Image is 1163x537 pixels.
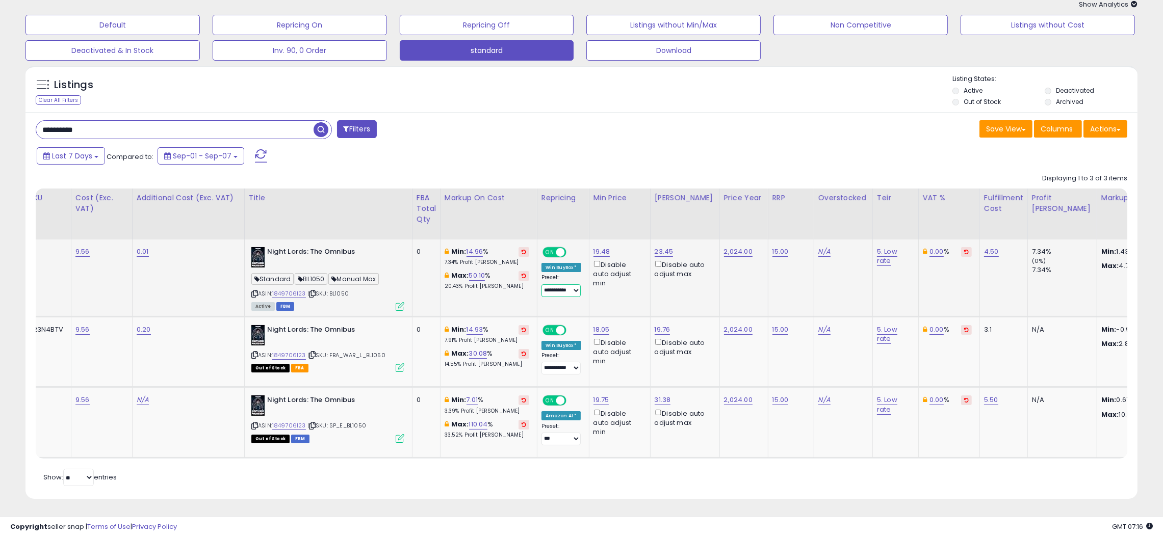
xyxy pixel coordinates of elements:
[923,193,975,203] div: VAT %
[400,15,574,35] button: Repricing Off
[451,271,469,280] b: Max:
[417,247,432,256] div: 0
[593,247,610,257] a: 19.48
[655,259,712,279] div: Disable auto adjust max
[593,193,646,203] div: Min Price
[440,189,537,239] th: The percentage added to the cost of goods (COGS) that forms the calculator for Min & Max prices.
[961,15,1135,35] button: Listings without Cost
[445,247,529,266] div: %
[213,15,387,35] button: Repricing On
[251,435,290,443] span: All listings that are currently out of stock and unavailable for purchase on Amazon
[52,151,92,161] span: Last 7 Days
[984,395,998,405] a: 5.50
[251,325,404,371] div: ASIN:
[814,189,872,239] th: CSV column name: cust_attr_3_Overstocked
[337,120,377,138] button: Filters
[25,40,200,61] button: Deactivated & In Stock
[923,325,972,334] div: %
[451,419,469,429] b: Max:
[1056,86,1094,95] label: Deactivated
[724,247,753,257] a: 2,024.00
[20,247,63,256] div: N/A
[467,325,483,335] a: 14.93
[724,193,764,203] div: Price Year
[1101,395,1117,405] strong: Min:
[251,395,404,442] div: ASIN:
[593,325,610,335] a: 18.05
[251,325,265,345] img: 51-YlOhzcSL._SL40_.jpg
[541,341,581,350] div: Win BuyBox *
[251,364,290,372] span: All listings that are currently out of stock and unavailable for purchase on Amazon
[544,326,556,334] span: ON
[132,522,177,531] a: Privacy Policy
[417,395,432,405] div: 0
[1083,120,1127,138] button: Actions
[1032,395,1089,405] div: N/A
[1032,257,1046,265] small: (0%)
[249,193,408,203] div: Title
[593,337,642,366] div: Disable auto adjust min
[984,193,1023,214] div: Fulfillment Cost
[923,247,972,256] div: %
[818,193,868,203] div: Overstocked
[137,193,240,203] div: Additional Cost (Exc. VAT)
[522,327,526,332] i: Revert to store-level Min Markup
[445,350,449,357] i: This overrides the store level max markup for this listing
[251,247,404,310] div: ASIN:
[445,395,529,414] div: %
[445,361,529,368] p: 14.55% Profit [PERSON_NAME]
[544,248,556,257] span: ON
[818,325,831,335] a: N/A
[445,326,449,333] i: This overrides the store level min markup for this listing
[213,40,387,61] button: Inv. 90, 0 Order
[137,247,149,257] a: 0.01
[929,247,944,257] a: 0.00
[307,421,366,429] span: | SKU: SP_E_BL1050
[1112,522,1153,531] span: 2025-09-15 07:16 GMT
[655,395,671,405] a: 31.38
[295,273,327,285] span: BL1050
[772,325,789,335] a: 15.00
[655,408,712,427] div: Disable auto adjust max
[772,247,789,257] a: 15.00
[541,411,581,420] div: Amazon AI *
[872,189,918,239] th: CSV column name: cust_attr_4_Teir
[276,302,295,311] span: FBM
[251,247,265,267] img: 51-YlOhzcSL._SL40_.jpg
[929,395,944,405] a: 0.00
[772,193,810,203] div: RRP
[1101,247,1117,256] strong: Min:
[541,193,585,203] div: Repricing
[451,395,467,405] b: Min:
[267,395,391,408] b: Night Lords: The Omnibus
[877,325,897,344] a: 5. Low rate
[522,351,526,356] i: Revert to store-level Max Markup
[1032,193,1093,214] div: Profit [PERSON_NAME]
[328,273,379,285] span: Manual Max
[445,337,529,344] p: 7.91% Profit [PERSON_NAME]
[451,325,467,334] b: Min:
[929,325,944,335] a: 0.00
[158,147,244,165] button: Sep-01 - Sep-07
[655,337,712,357] div: Disable auto adjust max
[291,364,308,372] span: FBA
[565,396,581,405] span: OFF
[445,325,529,344] div: %
[445,349,529,368] div: %
[25,15,200,35] button: Default
[469,271,485,281] a: 50.10
[20,193,67,203] div: FNSKU
[417,325,432,334] div: 0
[923,395,972,405] div: %
[469,419,488,429] a: 110.04
[818,395,831,405] a: N/A
[541,352,581,374] div: Preset:
[75,247,90,257] a: 9.56
[877,395,897,414] a: 5. Low rate
[307,289,349,298] span: | SKU: BL1050
[877,247,897,266] a: 5. Low rate
[20,395,63,405] div: N/A
[768,189,814,239] th: CSV column name: cust_attr_5_RRP
[137,395,149,405] a: N/A
[400,40,574,61] button: standard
